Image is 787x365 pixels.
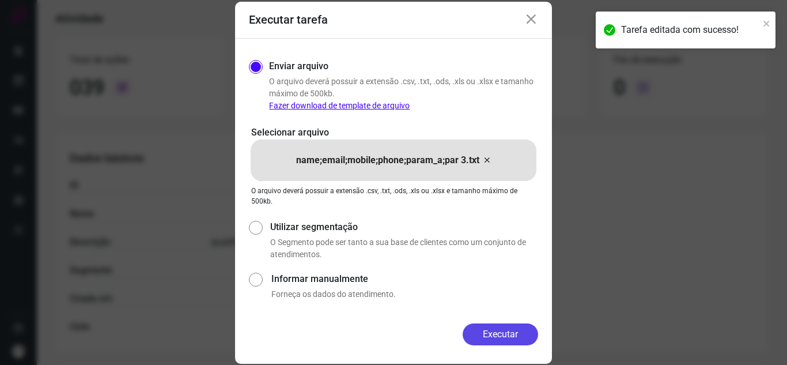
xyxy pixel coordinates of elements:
[251,186,536,206] p: O arquivo deverá possuir a extensão .csv, .txt, .ods, .xls ou .xlsx e tamanho máximo de 500kb.
[249,13,328,27] h3: Executar tarefa
[269,76,538,112] p: O arquivo deverá possuir a extensão .csv, .txt, .ods, .xls ou .xlsx e tamanho máximo de 500kb.
[269,59,328,73] label: Enviar arquivo
[296,153,479,167] p: name;email;mobile;phone;param_a;par 3.txt
[463,323,538,345] button: Executar
[270,236,538,261] p: O Segmento pode ser tanto a sua base de clientes como um conjunto de atendimentos.
[251,126,536,140] p: Selecionar arquivo
[271,288,538,300] p: Forneça os dados do atendimento.
[763,16,771,30] button: close
[621,23,759,37] div: Tarefa editada com sucesso!
[269,101,410,110] a: Fazer download de template de arquivo
[271,272,538,286] label: Informar manualmente
[270,220,538,234] label: Utilizar segmentação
